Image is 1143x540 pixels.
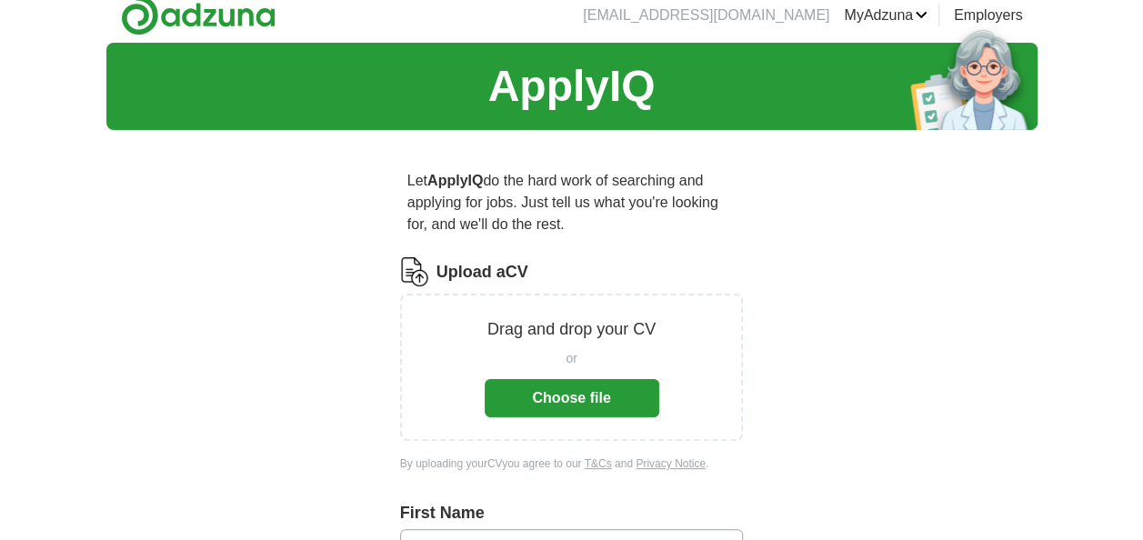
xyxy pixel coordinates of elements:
button: Choose file [485,379,659,417]
span: or [566,349,577,368]
a: Privacy Notice [636,457,706,470]
img: CV Icon [400,257,429,286]
label: First Name [400,501,744,525]
p: Drag and drop your CV [487,317,656,342]
strong: ApplyIQ [427,173,483,188]
a: Employers [954,5,1023,26]
h1: ApplyIQ [487,54,655,119]
a: T&Cs [585,457,612,470]
li: [EMAIL_ADDRESS][DOMAIN_NAME] [583,5,829,26]
p: Let do the hard work of searching and applying for jobs. Just tell us what you're looking for, an... [400,163,744,243]
a: MyAdzuna [844,5,927,26]
label: Upload a CV [436,260,528,285]
div: By uploading your CV you agree to our and . [400,455,744,472]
